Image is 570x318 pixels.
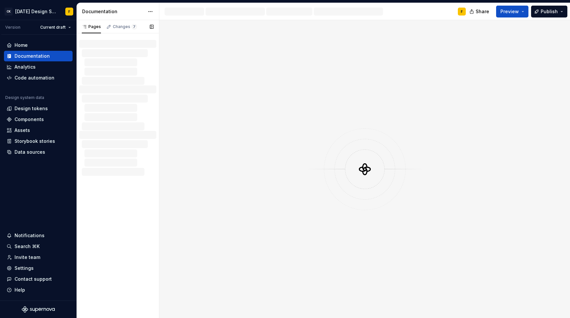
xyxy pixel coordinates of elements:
div: Pages [82,24,101,29]
div: Documentation [82,8,144,15]
a: Design tokens [4,103,73,114]
div: F [68,9,70,14]
a: Invite team [4,252,73,263]
div: Search ⌘K [15,243,40,250]
button: Preview [496,6,528,17]
a: Analytics [4,62,73,72]
svg: Supernova Logo [22,306,55,313]
span: 7 [132,24,137,29]
button: Search ⌘K [4,241,73,252]
div: Design tokens [15,105,48,112]
div: CK [5,8,13,16]
a: Storybook stories [4,136,73,146]
div: Analytics [15,64,36,70]
div: Settings [15,265,34,271]
a: Settings [4,263,73,273]
div: Assets [15,127,30,134]
a: Documentation [4,51,73,61]
a: Home [4,40,73,50]
button: Contact support [4,274,73,284]
div: Design system data [5,95,44,100]
a: Data sources [4,147,73,157]
div: Components [15,116,44,123]
span: Preview [500,8,519,15]
div: Version [5,25,20,30]
div: Documentation [15,53,50,59]
button: Notifications [4,230,73,241]
div: Data sources [15,149,45,155]
span: Share [476,8,489,15]
a: Assets [4,125,73,136]
button: CK[DATE] Design SystemF [1,4,75,18]
button: Help [4,285,73,295]
a: Components [4,114,73,125]
div: Contact support [15,276,52,282]
div: [DATE] Design System [15,8,57,15]
span: Publish [541,8,558,15]
button: Share [466,6,493,17]
div: Code automation [15,75,54,81]
button: Publish [531,6,567,17]
a: Code automation [4,73,73,83]
div: Storybook stories [15,138,55,144]
button: Current draft [37,23,74,32]
div: Home [15,42,28,48]
div: Notifications [15,232,45,239]
div: Invite team [15,254,40,261]
div: Help [15,287,25,293]
div: Changes [113,24,137,29]
span: Current draft [40,25,66,30]
div: F [461,9,463,14]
